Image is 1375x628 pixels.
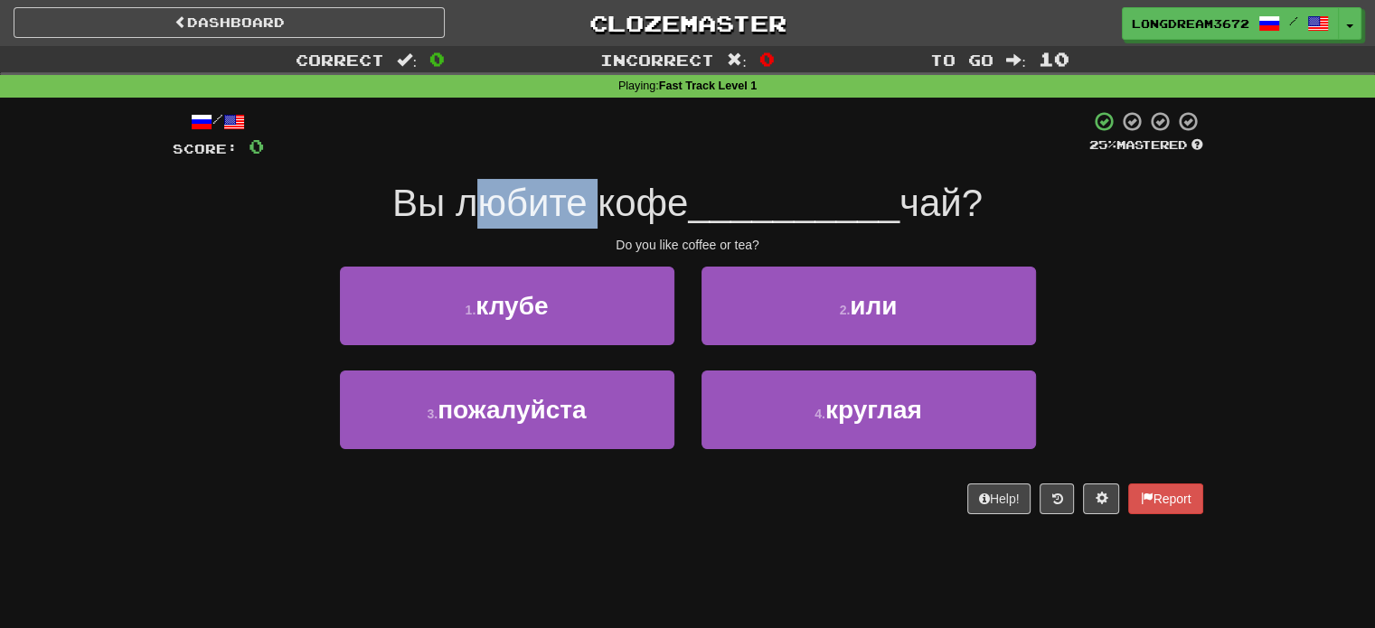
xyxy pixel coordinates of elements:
[173,141,238,156] span: Score:
[659,80,758,92] strong: Fast Track Level 1
[466,303,476,317] small: 1 .
[14,7,445,38] a: Dashboard
[392,182,688,224] span: Вы любите кофе
[249,135,264,157] span: 0
[1089,137,1203,154] div: Mastered
[1289,14,1298,27] span: /
[340,370,674,449] button: 3.пожалуйста
[427,407,438,421] small: 3 .
[600,51,714,69] span: Incorrect
[476,292,548,320] span: клубе
[702,267,1036,345] button: 2.или
[472,7,903,39] a: Clozemaster
[899,182,983,224] span: чай?
[825,396,922,424] span: круглая
[1089,137,1116,152] span: 25 %
[296,51,384,69] span: Correct
[1040,483,1074,514] button: Round history (alt+y)
[1132,15,1249,32] span: LongDream3672
[1128,483,1202,514] button: Report
[688,182,899,224] span: __________
[429,48,445,70] span: 0
[727,52,747,68] span: :
[850,292,897,320] span: или
[340,267,674,345] button: 1.клубе
[173,236,1203,254] div: Do you like coffee or tea?
[840,303,851,317] small: 2 .
[1122,7,1339,40] a: LongDream3672 /
[815,407,825,421] small: 4 .
[930,51,994,69] span: To go
[759,48,775,70] span: 0
[1039,48,1069,70] span: 10
[967,483,1031,514] button: Help!
[173,110,264,133] div: /
[702,370,1036,449] button: 4.круглая
[397,52,417,68] span: :
[1006,52,1026,68] span: :
[438,396,586,424] span: пожалуйста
